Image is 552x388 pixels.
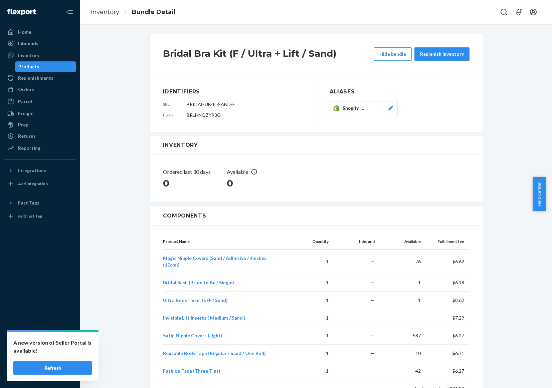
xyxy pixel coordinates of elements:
span: 0 [227,177,233,189]
div: Fast Tags [18,200,39,206]
th: Product Name [163,234,286,250]
a: Invisible Lift Inserts ( Medium / Sand ) [163,315,245,321]
button: Integrations [4,165,76,176]
a: Freight [4,108,76,119]
a: Returns [4,131,76,141]
td: 1 [286,250,332,274]
span: Ordered last 30 days [163,168,211,175]
span: — [371,333,375,338]
th: Inbound [331,234,377,250]
button: Open Search Box [497,5,511,19]
img: Flexport logo [7,9,36,15]
p: A new version of Seller Portal is available! [13,339,92,355]
div: Orders [18,86,34,93]
td: $8.62 [423,292,470,309]
a: Satin Nipple Covers (Light) [163,333,222,338]
button: Refresh [13,361,92,375]
td: 1 [286,292,332,309]
th: Fulfillment fee [423,234,470,250]
span: — [417,315,421,321]
a: Talk to Support [4,347,76,357]
button: Fast Tags [4,198,76,208]
td: 42 [377,362,423,380]
span: BRLHNQZY93G [187,112,221,118]
a: Magic Nipple Covers (Sand / Adhesive / 4inches (10cm)) [163,255,266,268]
a: Inventory [91,8,119,16]
a: Add Fast Tag [4,211,76,222]
span: Available [227,168,248,175]
td: 1 [377,274,423,292]
div: Returns [18,133,36,139]
button: Help Center [533,177,546,211]
div: Integrations [18,167,46,174]
a: Bridal Sash (Bride to Be / Single) [163,280,234,285]
td: 1 [286,327,332,345]
span: Fashion Tape (Three Tins) [163,368,220,374]
h3: Aliases [330,88,470,96]
span: 0 [163,177,169,189]
button: Hide bundle [374,47,412,61]
td: $6.62 [423,250,470,274]
td: 1 [377,292,423,309]
button: Open account menu [527,5,540,19]
a: Help Center [4,358,76,369]
h3: Components [163,212,470,220]
ol: breadcrumbs [85,2,181,22]
div: Reporting [18,145,40,151]
td: $7.29 [423,309,470,327]
div: Inventory [18,52,39,59]
span: — [371,368,375,374]
p: sku [163,101,173,107]
span: — [371,280,375,285]
a: Products [15,61,76,72]
span: BRIDAL-UB-IL-SAND-F [187,101,235,107]
a: Inventory [4,50,76,61]
span: — [371,259,375,264]
h2: Bridal Bra Kit (F / Ultra + Lift / Sand) [163,47,374,59]
a: Parcel [4,96,76,107]
a: Add Integration [4,178,76,189]
a: Reporting [4,143,76,153]
div: Prep [18,121,28,128]
td: 1 [286,362,332,380]
span: — [371,297,375,303]
div: Home [18,29,31,35]
div: Add Integration [18,181,48,186]
button: Close Navigation [63,5,76,19]
div: Replenishments [18,75,53,81]
div: Parcel [18,98,32,105]
a: Settings [4,335,76,346]
td: $6.27 [423,327,470,345]
div: Freight [18,110,34,117]
a: Ultra Boost Inserts (F / Sand) [163,297,228,303]
h3: Identifiers [163,88,303,96]
td: 1 [286,345,332,362]
button: Give Feedback [4,369,76,380]
div: Products [18,63,39,70]
td: 1 [286,274,332,292]
td: 10 [377,345,423,362]
h3: Inventory [163,141,470,149]
td: 76 [377,250,423,274]
a: Orders [4,84,76,95]
span: — [371,315,375,321]
a: Reusable Body Tape (Regular / Sand / One Roll) [163,350,266,356]
td: $6.18 [423,274,470,292]
button: Shopify1 [330,101,398,115]
button: Replenish inventory [414,47,470,61]
a: Prep [4,119,76,130]
td: $6.71 [423,345,470,362]
span: 1 [362,105,364,111]
span: — [371,350,375,356]
span: Shopify [343,105,362,111]
a: Home [4,27,76,37]
td: 587 [377,327,423,345]
div: Inbounds [18,40,38,47]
